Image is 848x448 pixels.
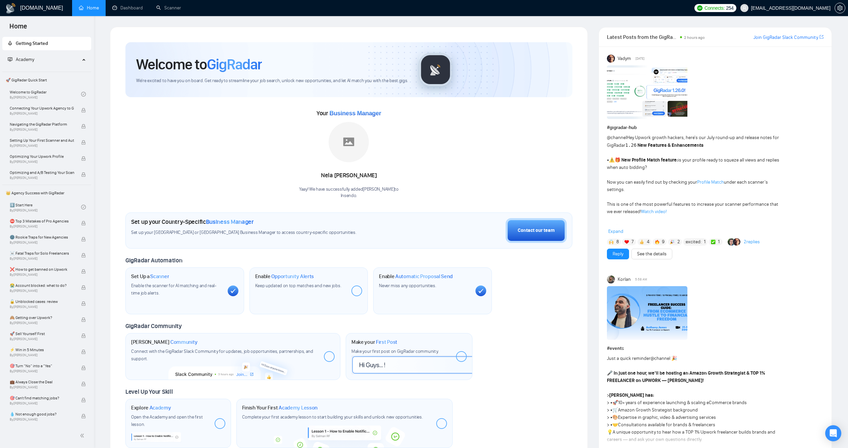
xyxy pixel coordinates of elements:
[607,249,629,259] button: Reply
[609,223,675,229] strong: Profile management upgrades:
[8,41,12,46] span: rocket
[10,234,74,241] span: 🌚 Rookie Traps for New Agencies
[351,348,439,354] span: Make your first post on GigRadar community.
[631,239,634,245] span: 7
[10,225,74,229] span: By [PERSON_NAME]
[10,128,74,132] span: By [PERSON_NAME]
[329,122,369,162] img: placeholder.png
[10,346,74,353] span: ⚡ Win in 5 Minutes
[718,239,720,245] span: 1
[10,289,74,293] span: By [PERSON_NAME]
[136,78,408,84] span: We're excited to have you on board. Get ready to streamline your job search, unlock new opportuni...
[835,3,845,13] button: setting
[10,395,74,401] span: 🎯 Can't find matching jobs?
[81,140,86,145] span: lock
[684,35,705,40] span: 2 hours ago
[704,4,725,12] span: Connects:
[136,55,262,73] h1: Welcome to
[125,257,182,264] span: GigRadar Automation
[607,55,615,63] img: Vadym
[518,227,555,234] div: Contact our team
[125,388,173,395] span: Level Up Your Skill
[81,398,86,402] span: lock
[150,273,169,280] span: Scanner
[379,283,436,289] span: Never miss any opportunities.
[81,205,86,209] span: check-circle
[376,339,397,345] span: First Post
[419,53,452,86] img: gigradar-logo.png
[613,250,623,258] a: Reply
[704,239,705,245] span: 1
[10,87,81,102] a: Welcome to GigRadarBy[PERSON_NAME]
[607,33,678,41] span: Latest Posts from the GigRadar Community
[609,240,614,244] img: 🙌
[711,240,716,244] img: ✅
[131,218,254,226] h1: Set up your Country-Specific
[10,321,74,325] span: By [PERSON_NAME]
[379,273,453,280] h1: Enable
[131,230,392,236] span: Set up your [GEOGRAPHIC_DATA] or [GEOGRAPHIC_DATA] Business Manager to access country-specific op...
[81,269,86,274] span: lock
[616,239,619,245] span: 8
[81,382,86,386] span: lock
[206,218,254,226] span: Business Manager
[647,239,649,245] span: 4
[81,156,86,161] span: lock
[299,193,399,199] p: Insendo .
[10,153,74,160] span: Optimizing Your Upwork Profile
[81,333,86,338] span: lock
[169,349,297,380] img: slackcommunity-bg.png
[299,186,399,199] div: Yaay! We have successfully added [PERSON_NAME] to
[10,379,74,385] span: 💼 Always Close the Deal
[81,366,86,370] span: lock
[10,385,74,389] span: By [PERSON_NAME]
[835,5,845,11] a: setting
[10,282,74,289] span: 😭 Account blocked: what to do?
[631,249,672,259] button: See the details
[609,392,654,398] strong: [PERSON_NAME] has:
[607,135,627,140] span: @channel
[150,404,171,411] span: Academy
[81,349,86,354] span: lock
[10,241,74,245] span: By [PERSON_NAME]
[8,57,34,62] span: Academy
[607,345,824,352] h1: # events
[637,250,667,258] a: See the details
[255,283,341,289] span: Keep updated on top matches and new jobs.
[81,124,86,129] span: lock
[635,276,647,282] span: 5:58 AM
[618,276,631,283] span: Korlan
[80,432,87,439] span: double-left
[317,110,381,117] span: Your
[10,218,74,225] span: ⛔ Top 3 Mistakes of Pro Agencies
[81,108,86,113] span: lock
[395,273,453,280] span: Automatic Proposal Send
[10,176,74,180] span: By [PERSON_NAME]
[744,239,760,245] a: 2replies
[10,353,74,357] span: By [PERSON_NAME]
[279,404,318,411] span: Academy Lesson
[242,404,318,411] h1: Finish Your First
[10,330,74,337] span: 🚀 Sell Yourself First
[242,414,423,420] span: Complete your first academy lesson to start building your skills and unlock new opportunities.
[10,273,74,277] span: By [PERSON_NAME]
[635,56,644,62] span: [DATE]
[207,55,262,73] span: GigRadar
[655,240,660,244] img: 🔥
[10,305,74,309] span: By [PERSON_NAME]
[819,34,824,40] a: export
[81,92,86,97] span: check-circle
[299,170,399,181] div: Nela [PERSON_NAME]
[671,356,677,361] span: 🎉
[607,370,765,383] strong: In just one hour, we’ll be hosting an Amazon Growth Strategist & TOP 1% FREELANCER on UPWORK — [P...
[10,169,74,176] span: Optimizing and A/B Testing Your Scanner for Better Results
[697,5,702,11] img: upwork-logo.png
[81,221,86,226] span: lock
[607,65,687,119] img: F09AC4U7ATU-image.png
[10,314,74,321] span: 🙈 Getting over Upwork?
[10,363,74,369] span: 🎯 Turn “No” into a “Yes”
[697,179,724,185] a: Profile Match
[10,418,74,422] span: By [PERSON_NAME]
